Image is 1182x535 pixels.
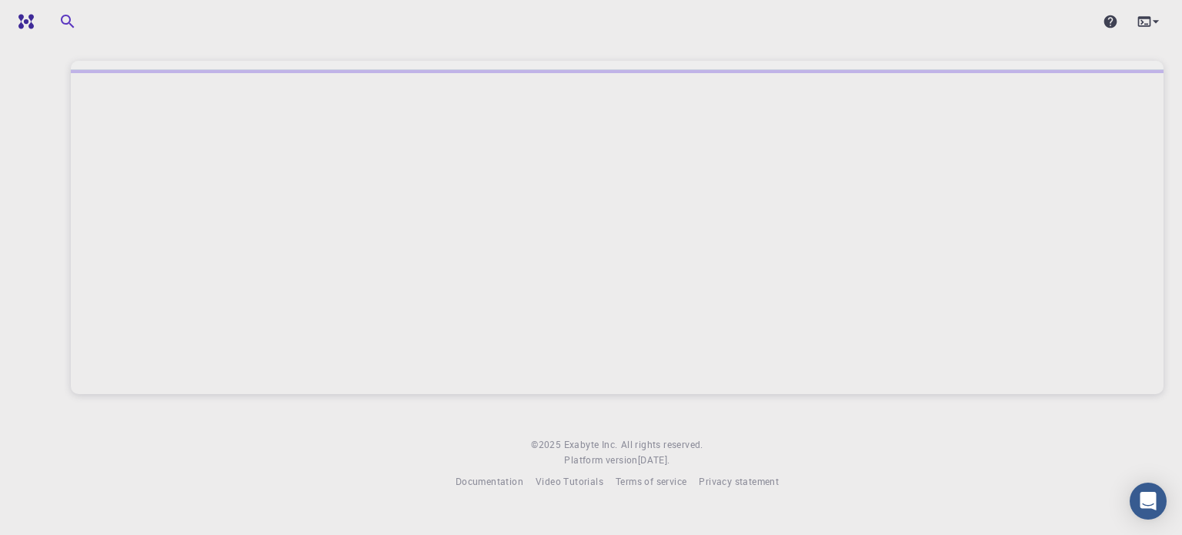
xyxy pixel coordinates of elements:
span: All rights reserved. [621,437,703,453]
a: Terms of service [616,474,686,490]
span: Documentation [456,475,523,487]
a: Privacy statement [699,474,779,490]
a: Documentation [456,474,523,490]
span: Terms of service [616,475,686,487]
div: Open Intercom Messenger [1130,483,1167,520]
a: Video Tutorials [536,474,603,490]
span: Privacy statement [699,475,779,487]
a: Exabyte Inc. [564,437,618,453]
a: [DATE]. [638,453,670,468]
span: [DATE] . [638,453,670,466]
span: Exabyte Inc. [564,438,618,450]
span: Platform version [564,453,637,468]
span: © 2025 [531,437,563,453]
span: Video Tutorials [536,475,603,487]
img: logo [12,14,34,29]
